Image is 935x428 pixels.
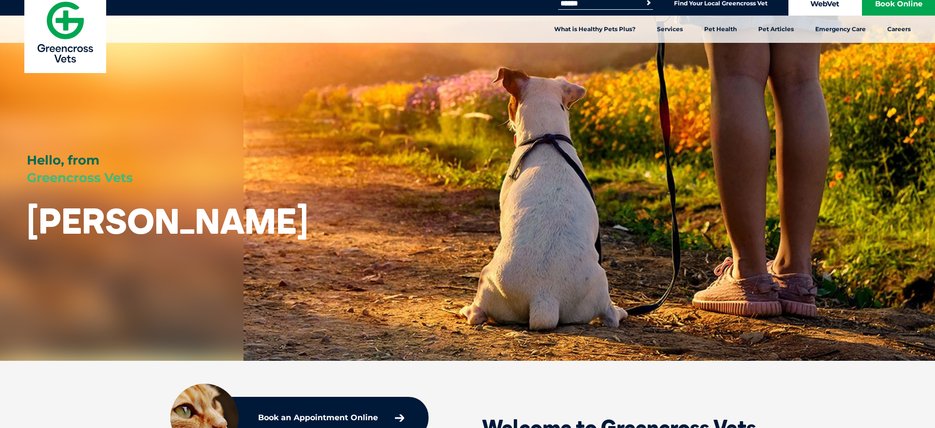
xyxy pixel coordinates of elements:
a: Services [646,16,693,43]
h1: [PERSON_NAME] [27,202,308,240]
p: Book an Appointment Online [258,414,378,422]
a: Careers [877,16,921,43]
a: Pet Articles [748,16,804,43]
a: Pet Health [693,16,748,43]
a: Book an Appointment Online [253,409,409,427]
span: Hello, from [27,152,99,168]
span: Greencross Vets [27,170,133,186]
a: What is Healthy Pets Plus? [543,16,646,43]
a: Emergency Care [804,16,877,43]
